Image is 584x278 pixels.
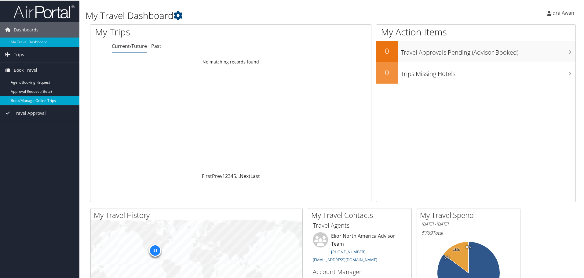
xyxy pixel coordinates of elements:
[240,172,250,179] a: Next
[466,245,471,248] tspan: 0%
[376,45,398,56] h2: 0
[236,172,240,179] span: …
[231,172,233,179] a: 4
[376,67,398,77] h2: 0
[14,22,38,37] span: Dashboards
[444,255,449,259] tspan: 0%
[331,248,365,254] a: [PHONE_NUMBER]
[90,56,371,67] td: No matching records found
[313,221,407,229] h3: Travel Agents
[422,221,516,226] h6: [DATE] - [DATE]
[14,62,37,77] span: Book Travel
[401,45,575,56] h3: Travel Approvals Pending (Advisor Booked)
[376,40,575,62] a: 0Travel Approvals Pending (Advisor Booked)
[376,25,575,38] h1: My Action Items
[420,209,520,220] h2: My Travel Spend
[233,172,236,179] a: 5
[225,172,228,179] a: 2
[13,4,75,18] img: airportal-logo.png
[422,229,516,236] h6: Total
[422,229,433,236] span: $769
[401,66,575,78] h3: Trips Missing Hotels
[14,105,46,120] span: Travel Approval
[551,9,574,16] span: Iqra Awan
[151,42,161,49] a: Past
[250,172,260,179] a: Last
[228,172,231,179] a: 3
[202,172,212,179] a: First
[310,232,410,264] li: Elior North America Advisor Team
[212,172,222,179] a: Prev
[14,46,24,62] span: Trips
[547,3,580,21] a: Iqra Awan
[453,247,460,251] tspan: 15%
[149,244,161,256] div: 11
[94,209,302,220] h2: My Travel History
[112,42,147,49] a: Current/Future
[86,9,415,21] h1: My Travel Dashboard
[376,62,575,83] a: 0Trips Missing Hotels
[222,172,225,179] a: 1
[313,267,407,276] h3: Account Manager
[313,256,377,262] a: [EMAIL_ADDRESS][DOMAIN_NAME]
[95,25,250,38] h1: My Trips
[311,209,411,220] h2: My Travel Contacts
